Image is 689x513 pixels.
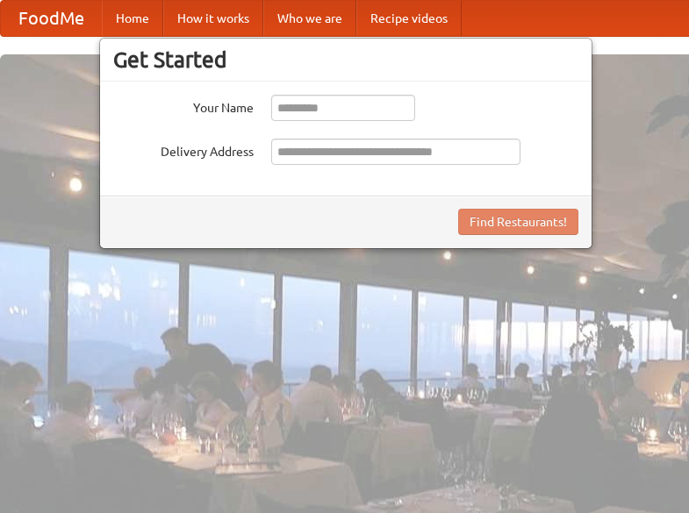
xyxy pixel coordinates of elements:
[163,1,263,36] a: How it works
[1,1,102,36] a: FoodMe
[113,46,578,73] h3: Get Started
[113,139,254,160] label: Delivery Address
[102,1,163,36] a: Home
[263,1,356,36] a: Who we are
[458,209,578,235] button: Find Restaurants!
[113,95,254,117] label: Your Name
[356,1,462,36] a: Recipe videos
